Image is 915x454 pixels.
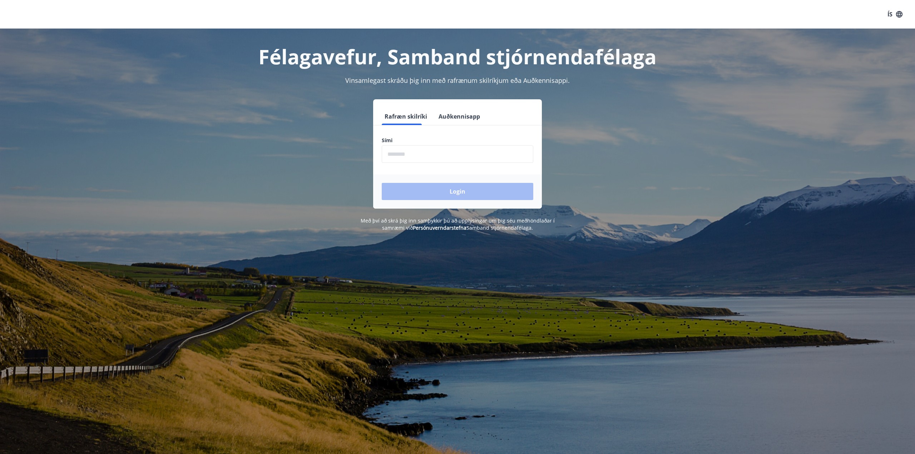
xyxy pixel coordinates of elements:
label: Sími [382,137,533,144]
span: Vinsamlegast skráðu þig inn með rafrænum skilríkjum eða Auðkennisappi. [345,76,570,85]
button: ÍS [884,8,906,21]
button: Rafræn skilríki [382,108,430,125]
span: Með því að skrá þig inn samþykkir þú að upplýsingar um þig séu meðhöndlaðar í samræmi við Samband... [361,217,555,231]
h1: Félagavefur, Samband stjórnendafélaga [209,43,706,70]
button: Auðkennisapp [436,108,483,125]
a: Persónuverndarstefna [413,224,466,231]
